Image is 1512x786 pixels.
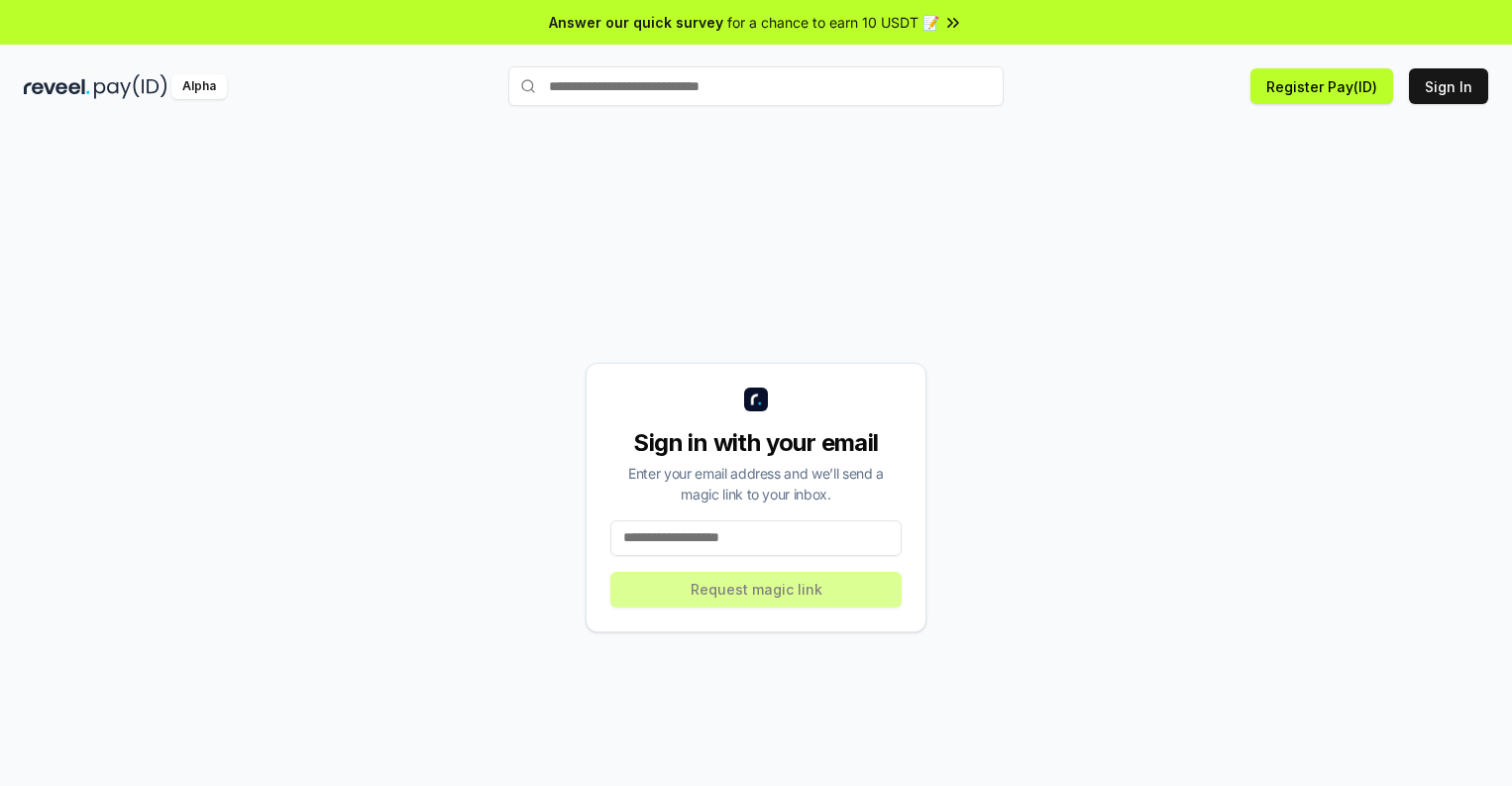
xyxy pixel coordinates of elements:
button: Register Pay(ID) [1250,68,1393,104]
button: Sign In [1409,68,1488,104]
img: reveel_dark [24,74,90,99]
div: Sign in with your email [610,427,902,459]
img: logo_small [744,388,768,411]
div: Enter your email address and we’ll send a magic link to your inbox. [610,463,902,505]
img: pay_id [94,74,167,99]
span: Answer our quick survey [549,12,723,33]
div: Alpha [171,74,227,99]
span: for a chance to earn 10 USDT 📝 [727,12,939,33]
